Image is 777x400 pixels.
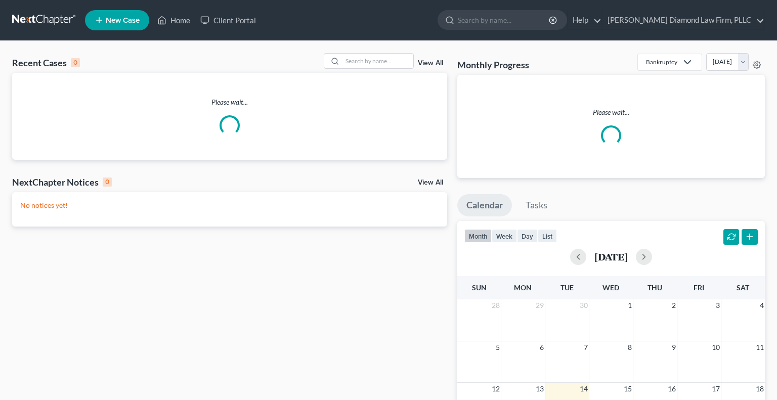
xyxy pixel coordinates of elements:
span: Tue [560,283,574,292]
h2: [DATE] [594,251,628,262]
p: Please wait... [12,97,447,107]
a: View All [418,60,443,67]
p: No notices yet! [20,200,439,210]
span: Wed [602,283,619,292]
a: Client Portal [195,11,261,29]
span: 7 [583,341,589,353]
button: month [464,229,492,243]
span: 8 [627,341,633,353]
span: 6 [539,341,545,353]
span: Sun [472,283,487,292]
div: NextChapter Notices [12,176,112,188]
span: 10 [711,341,721,353]
a: Help [568,11,601,29]
button: list [538,229,557,243]
div: Recent Cases [12,57,80,69]
span: 17 [711,383,721,395]
span: 11 [755,341,765,353]
span: 29 [535,299,545,312]
div: 0 [103,177,112,187]
span: 4 [759,299,765,312]
input: Search by name... [458,11,550,29]
span: 1 [627,299,633,312]
a: [PERSON_NAME] Diamond Law Firm, PLLC [602,11,764,29]
a: View All [418,179,443,186]
a: Calendar [457,194,512,216]
div: 0 [71,58,80,67]
div: Bankruptcy [646,58,677,66]
span: Mon [514,283,532,292]
span: 16 [667,383,677,395]
span: 2 [671,299,677,312]
span: Fri [694,283,704,292]
a: Tasks [516,194,556,216]
span: 12 [491,383,501,395]
span: 18 [755,383,765,395]
span: 9 [671,341,677,353]
span: Sat [737,283,749,292]
span: 15 [623,383,633,395]
span: 14 [579,383,589,395]
span: 30 [579,299,589,312]
button: week [492,229,517,243]
span: 5 [495,341,501,353]
span: 3 [715,299,721,312]
a: Home [152,11,195,29]
p: Please wait... [465,107,757,117]
span: New Case [106,17,140,24]
h3: Monthly Progress [457,59,529,71]
span: 28 [491,299,501,312]
span: 13 [535,383,545,395]
input: Search by name... [342,54,413,68]
span: Thu [647,283,662,292]
button: day [517,229,538,243]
